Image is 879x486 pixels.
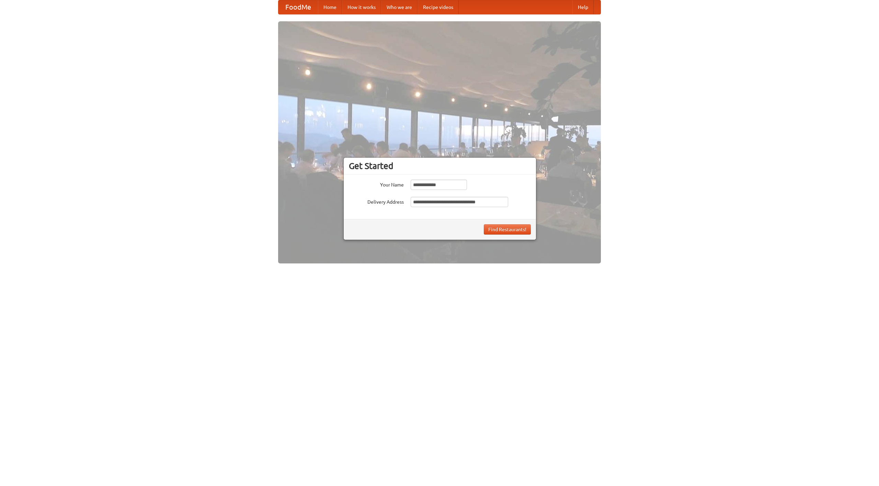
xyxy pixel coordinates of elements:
a: How it works [342,0,381,14]
button: Find Restaurants! [484,224,531,235]
h3: Get Started [349,161,531,171]
label: Delivery Address [349,197,404,205]
label: Your Name [349,180,404,188]
a: Recipe videos [418,0,459,14]
a: Home [318,0,342,14]
a: FoodMe [278,0,318,14]
a: Help [572,0,594,14]
a: Who we are [381,0,418,14]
